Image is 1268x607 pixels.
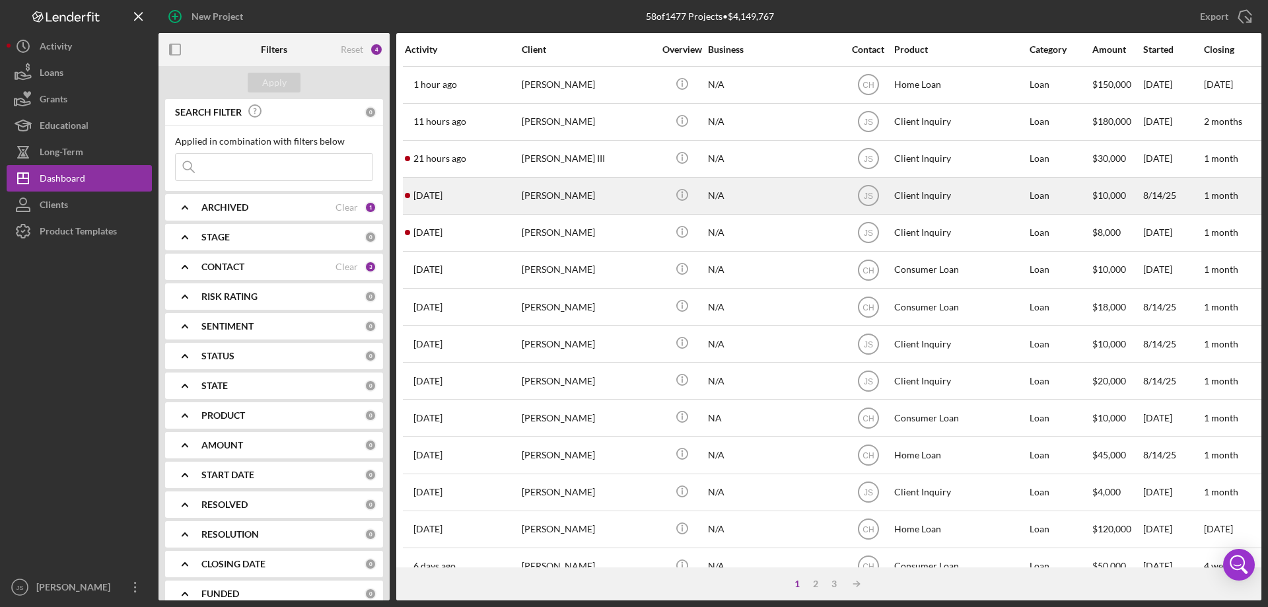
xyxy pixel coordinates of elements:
[7,139,152,165] a: Long-Term
[1030,104,1091,139] div: Loan
[1092,104,1142,139] div: $180,000
[1187,3,1261,30] button: Export
[1204,227,1238,238] time: 1 month
[863,413,874,423] text: CH
[175,107,242,118] b: SEARCH FILTER
[1204,412,1238,423] time: 1 month
[365,291,376,303] div: 0
[365,380,376,392] div: 0
[1143,437,1203,472] div: 8/14/25
[365,410,376,421] div: 0
[413,450,442,460] time: 2025-08-14 15:07
[788,579,806,589] div: 1
[40,112,88,142] div: Educational
[894,400,1026,435] div: Consumer Loan
[708,289,840,324] div: N/A
[522,475,654,510] div: [PERSON_NAME]
[413,524,442,534] time: 2025-08-13 18:35
[1200,3,1228,30] div: Export
[413,561,456,571] time: 2025-08-12 21:11
[863,118,872,127] text: JS
[192,3,243,30] div: New Project
[1092,363,1142,398] div: $20,000
[708,252,840,287] div: N/A
[522,141,654,176] div: [PERSON_NAME] III
[201,321,254,332] b: SENTIMENT
[1223,549,1255,581] div: Open Intercom Messenger
[1204,375,1238,386] time: 1 month
[863,488,872,497] text: JS
[894,141,1026,176] div: Client Inquiry
[335,202,358,213] div: Clear
[1204,264,1238,275] time: 1 month
[1143,67,1203,102] div: [DATE]
[7,165,152,192] button: Dashboard
[1092,549,1142,584] div: $50,000
[201,529,259,540] b: RESOLUTION
[261,44,287,55] b: Filters
[7,112,152,139] button: Educational
[413,339,442,349] time: 2025-08-14 19:26
[201,380,228,391] b: STATE
[201,440,243,450] b: AMOUNT
[201,470,254,480] b: START DATE
[1030,400,1091,435] div: Loan
[7,86,152,112] button: Grants
[365,499,376,511] div: 0
[365,320,376,332] div: 0
[7,59,152,86] button: Loans
[341,44,363,55] div: Reset
[708,67,840,102] div: N/A
[365,588,376,600] div: 0
[1204,116,1242,127] time: 2 months
[40,192,68,221] div: Clients
[1092,67,1142,102] div: $150,000
[365,350,376,362] div: 0
[413,487,442,497] time: 2025-08-13 21:13
[894,475,1026,510] div: Client Inquiry
[708,326,840,361] div: N/A
[1092,252,1142,287] div: $10,000
[1030,44,1091,55] div: Category
[1143,104,1203,139] div: [DATE]
[1092,512,1142,547] div: $120,000
[708,178,840,213] div: N/A
[894,104,1026,139] div: Client Inquiry
[7,33,152,59] button: Activity
[863,192,872,201] text: JS
[1143,400,1203,435] div: [DATE]
[1204,523,1233,534] time: [DATE]
[1030,363,1091,398] div: Loan
[894,289,1026,324] div: Consumer Loan
[863,562,874,571] text: CH
[1204,449,1238,460] time: 1 month
[1204,560,1236,571] time: 4 weeks
[16,584,23,591] text: JS
[708,475,840,510] div: N/A
[1092,44,1142,55] div: Amount
[522,44,654,55] div: Client
[1092,326,1142,361] div: $10,000
[1204,301,1238,312] time: 1 month
[413,227,442,238] time: 2025-08-15 20:19
[1030,252,1091,287] div: Loan
[1143,178,1203,213] div: 8/14/25
[825,579,843,589] div: 3
[40,59,63,89] div: Loans
[708,104,840,139] div: N/A
[1143,289,1203,324] div: 8/14/25
[1092,178,1142,213] div: $10,000
[7,218,152,244] button: Product Templates
[365,528,376,540] div: 0
[1030,512,1091,547] div: Loan
[1143,326,1203,361] div: 8/14/25
[365,231,376,243] div: 0
[1143,475,1203,510] div: [DATE]
[40,86,67,116] div: Grants
[894,252,1026,287] div: Consumer Loan
[1030,326,1091,361] div: Loan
